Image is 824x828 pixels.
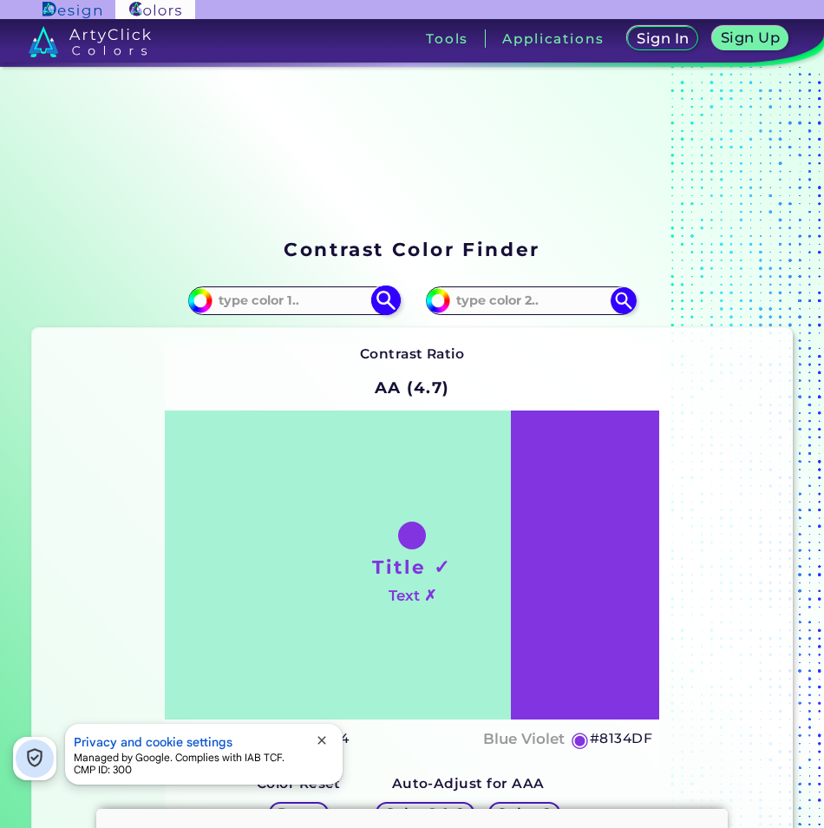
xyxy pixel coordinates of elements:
h4: Blue Violet [483,726,565,752]
h3: Tools [426,32,468,45]
strong: Auto-Adjust for AAA [392,775,545,792]
h5: Sign In [639,32,687,45]
h5: Color 2 [499,807,549,820]
h5: #8134DF [590,727,652,750]
img: icon search [370,286,401,316]
h2: AA (4.7) [367,369,458,407]
a: Sign Up [716,28,784,49]
input: type color 1.. [213,289,374,312]
a: Sign In [631,28,695,49]
img: logo_artyclick_colors_white.svg [29,26,151,57]
h4: Text ✗ [389,583,436,608]
h3: Applications [502,32,604,45]
h5: Reset [279,807,318,820]
img: icon search [611,287,637,313]
img: ArtyClick Design logo [43,2,101,18]
h5: Sign Up [723,31,777,44]
input: type color 2.. [450,289,611,312]
strong: Contrast Ratio [360,345,465,362]
iframe: Advertisement [25,83,791,233]
h1: Title ✓ [372,554,452,580]
h1: Contrast Color Finder [284,236,540,262]
h5: Color 1 & 2 [388,807,461,820]
strong: Color Reset [257,775,341,792]
h5: ◉ [571,729,590,750]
